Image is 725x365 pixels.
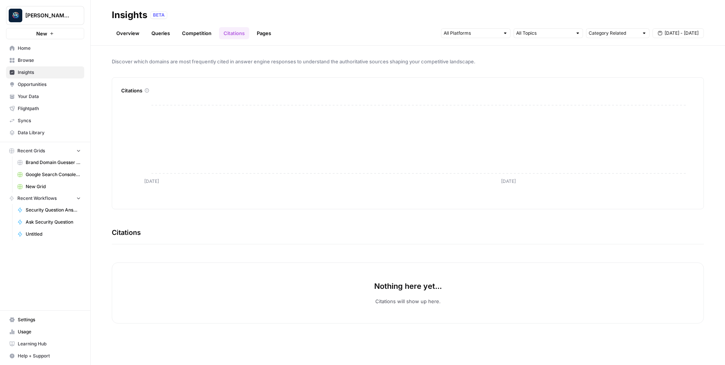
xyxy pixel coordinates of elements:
[112,58,704,65] span: Discover which domains are most frequently cited in answer engine responses to understand the aut...
[112,227,141,238] h3: Citations
[375,298,441,305] p: Citations will show up here.
[252,27,276,39] a: Pages
[14,216,84,228] a: Ask Security Question
[36,30,47,37] span: New
[14,181,84,193] a: New Grid
[14,169,84,181] a: Google Search Console - [DOMAIN_NAME]
[18,328,81,335] span: Usage
[147,27,174,39] a: Queries
[6,127,84,139] a: Data Library
[18,353,81,359] span: Help + Support
[516,29,572,37] input: All Topics
[652,28,704,38] button: [DATE] - [DATE]
[26,171,81,178] span: Google Search Console - [DOMAIN_NAME]
[17,195,57,202] span: Recent Workflows
[121,87,694,94] div: Citations
[18,81,81,88] span: Opportunities
[6,54,84,66] a: Browse
[6,78,84,90] a: Opportunities
[6,28,84,39] button: New
[14,228,84,240] a: Untitled
[18,45,81,52] span: Home
[6,6,84,25] button: Workspace: Berna's Personal
[25,12,71,19] span: [PERSON_NAME] Personal
[150,11,167,19] div: BETA
[144,178,159,184] tspan: [DATE]
[6,326,84,338] a: Usage
[6,115,84,127] a: Syncs
[6,338,84,350] a: Learning Hub
[18,69,81,76] span: Insights
[6,103,84,115] a: Flightpath
[665,30,699,37] span: [DATE] - [DATE]
[26,231,81,238] span: Untitled
[6,145,84,156] button: Recent Grids
[589,29,639,37] input: Category Related
[6,193,84,204] button: Recent Workflows
[18,105,81,112] span: Flightpath
[18,93,81,100] span: Your Data
[9,9,22,22] img: Berna's Personal Logo
[18,129,81,136] span: Data Library
[18,316,81,323] span: Settings
[26,159,81,166] span: Brand Domain Guesser QA
[6,66,84,78] a: Insights
[26,207,81,213] span: Security Question Answer
[18,117,81,124] span: Syncs
[26,219,81,225] span: Ask Security Question
[374,281,442,291] p: Nothing here yet...
[177,27,216,39] a: Competition
[17,147,45,154] span: Recent Grids
[14,204,84,216] a: Security Question Answer
[219,27,249,39] a: Citations
[14,156,84,169] a: Brand Domain Guesser QA
[18,340,81,347] span: Learning Hub
[26,183,81,190] span: New Grid
[501,178,516,184] tspan: [DATE]
[444,29,500,37] input: All Platforms
[6,90,84,103] a: Your Data
[112,27,144,39] a: Overview
[6,42,84,54] a: Home
[112,9,147,21] div: Insights
[18,57,81,64] span: Browse
[6,314,84,326] a: Settings
[6,350,84,362] button: Help + Support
